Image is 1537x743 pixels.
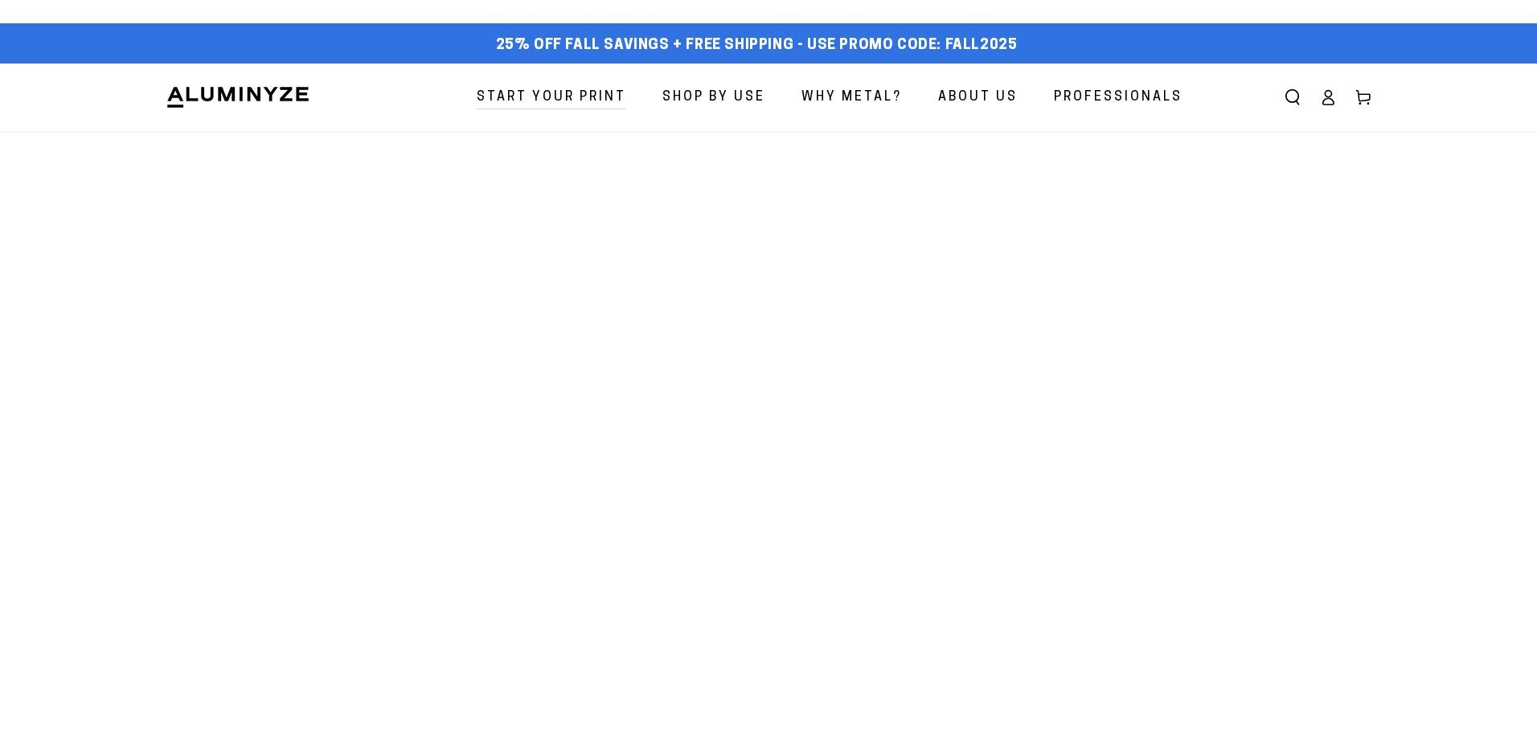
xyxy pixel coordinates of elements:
a: Shop By Use [650,76,777,119]
span: Why Metal? [801,86,902,109]
a: About Us [926,76,1030,119]
span: Start Your Print [477,86,626,109]
span: 25% off FALL Savings + Free Shipping - Use Promo Code: FALL2025 [496,37,1018,55]
span: Professionals [1054,86,1182,109]
span: Shop By Use [662,86,765,109]
a: Why Metal? [789,76,914,119]
a: Start Your Print [465,76,638,119]
span: About Us [938,86,1018,109]
a: Professionals [1042,76,1195,119]
img: Aluminyze [166,85,310,109]
summary: Search our site [1275,80,1310,115]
